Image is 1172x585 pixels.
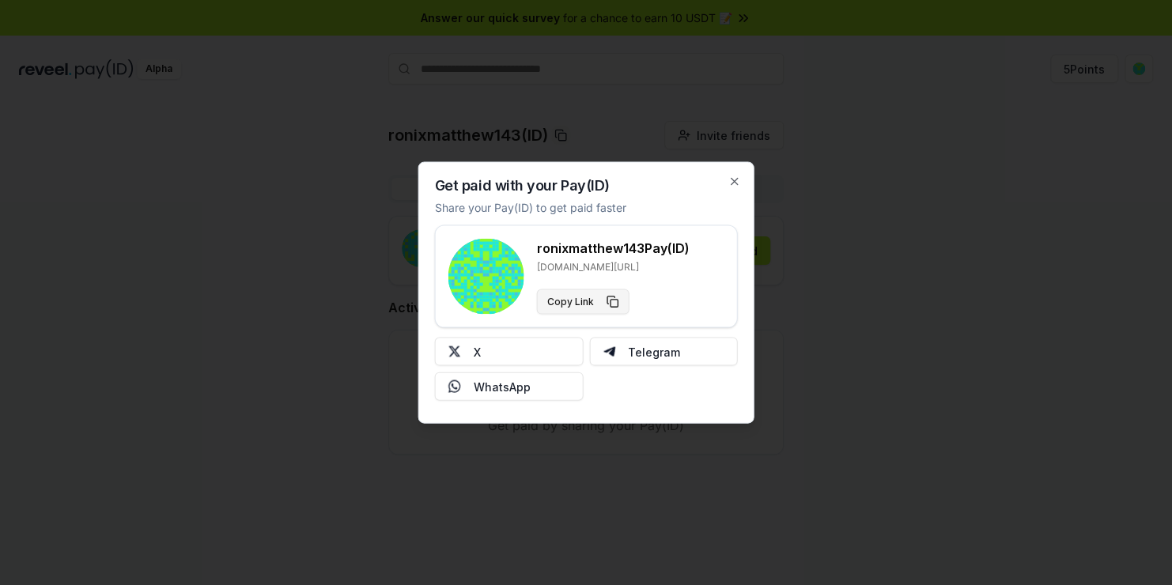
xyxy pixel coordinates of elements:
[435,372,584,401] button: WhatsApp
[537,289,629,315] button: Copy Link
[435,199,626,216] p: Share your Pay(ID) to get paid faster
[448,345,461,358] img: X
[603,345,615,358] img: Telegram
[435,179,610,193] h2: Get paid with your Pay(ID)
[435,338,584,366] button: X
[589,338,738,366] button: Telegram
[448,380,461,393] img: Whatsapp
[537,261,690,274] p: [DOMAIN_NAME][URL]
[537,239,690,258] h3: ronixmatthew143 Pay(ID)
